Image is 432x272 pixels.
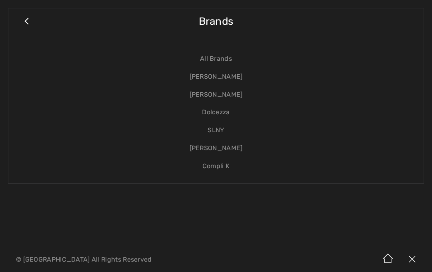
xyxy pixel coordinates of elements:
span: Brands [199,7,234,36]
a: [PERSON_NAME] [16,68,416,86]
p: © [GEOGRAPHIC_DATA] All Rights Reserved [16,257,254,262]
a: All Brands [16,50,416,68]
a: Compli K [16,157,416,175]
img: Home [376,247,400,272]
a: Dolcezza [16,103,416,121]
a: [PERSON_NAME] [16,86,416,104]
img: X [400,247,424,272]
a: SLNY [16,121,416,139]
a: [PERSON_NAME] [16,139,416,157]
